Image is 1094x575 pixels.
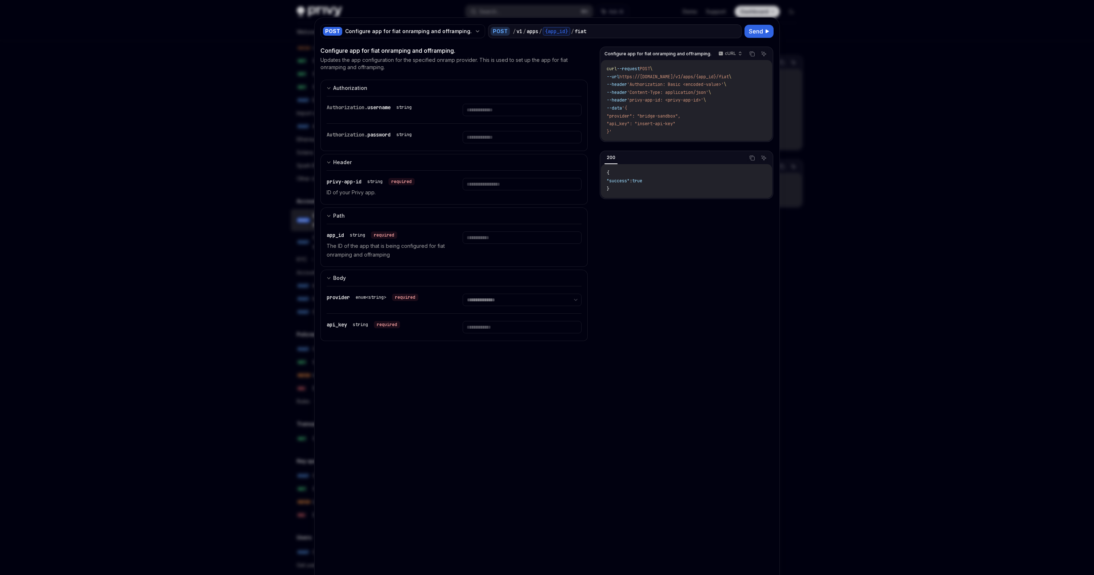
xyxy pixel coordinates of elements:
div: 200 [604,153,618,162]
div: string [350,232,365,238]
span: api_key [327,321,347,328]
button: POSTConfigure app for fiat onramping and offramping. [320,24,485,39]
button: expand input section [320,80,588,96]
div: Configure app for fiat onramping and offramping. [320,46,588,55]
span: : [630,178,632,184]
span: --header [607,97,627,103]
button: Copy the contents from the code block [747,153,757,163]
span: \ [703,97,706,103]
button: Copy the contents from the code block [747,49,757,59]
div: app_id [327,231,397,239]
span: POST [640,66,650,72]
span: password [367,131,391,138]
div: string [396,104,412,110]
div: provider [327,294,418,301]
span: username [367,104,391,111]
div: string [353,322,368,328]
span: } [607,186,609,192]
span: provider [327,294,350,301]
span: --header [607,90,627,95]
div: {app_id} [543,27,570,36]
span: Send [749,27,763,36]
span: --url [607,74,619,80]
div: Authorization.password [327,131,415,138]
span: Authorization. [327,131,367,138]
p: ID of your Privy app. [327,188,445,197]
div: required [388,178,415,185]
button: expand input section [320,154,588,170]
span: \ [650,66,652,72]
span: --data [607,105,622,111]
span: true [632,178,642,184]
span: \ [708,90,711,95]
div: apps [527,28,538,35]
span: curl [607,66,617,72]
div: / [523,28,526,35]
div: Authorization [333,84,367,92]
div: required [371,231,397,239]
div: POST [323,27,342,36]
span: "provider": "bridge-sandbox", [607,113,680,119]
button: Ask AI [759,49,768,59]
div: Header [333,158,352,167]
div: fiat [575,28,586,35]
span: Configure app for fiat onramping and offramping. [604,51,711,57]
span: --header [607,82,627,87]
div: / [539,28,542,35]
span: \ [729,74,731,80]
span: "success" [607,178,630,184]
p: cURL [725,51,736,56]
span: }' [607,129,612,135]
span: app_id [327,232,344,238]
div: Configure app for fiat onramping and offramping. [345,28,472,35]
span: https://[DOMAIN_NAME]/v1/apps/{app_id}/fiat [619,74,729,80]
div: required [374,321,400,328]
span: 'Content-Type: application/json' [627,90,708,95]
button: Ask AI [759,153,768,163]
button: expand input section [320,207,588,224]
span: --request [617,66,640,72]
div: api_key [327,321,400,328]
div: / [513,28,516,35]
button: expand input section [320,270,588,286]
p: Updates the app configuration for the specified onramp provider. This is used to set up the app f... [320,56,588,71]
span: 'privy-app-id: <privy-app-id>' [627,97,703,103]
div: Authorization.username [327,104,415,111]
button: Send [744,25,774,38]
div: privy-app-id [327,178,415,185]
div: / [571,28,574,35]
button: cURL [714,48,745,60]
div: string [396,132,412,138]
div: v1 [516,28,522,35]
div: Body [333,274,346,282]
div: Path [333,211,345,220]
span: { [607,170,609,176]
span: 'Authorization: Basic <encoded-value>' [627,82,724,87]
span: \ [724,82,726,87]
span: "api_key": "insert-api-key" [607,121,675,127]
div: enum<string> [356,294,386,300]
span: '{ [622,105,627,111]
p: The ID of the app that is being configured for fiat onramping and offramping [327,242,445,259]
div: POST [491,27,510,36]
div: required [392,294,418,301]
span: Authorization. [327,104,367,111]
div: string [367,179,383,185]
span: privy-app-id [327,178,362,185]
